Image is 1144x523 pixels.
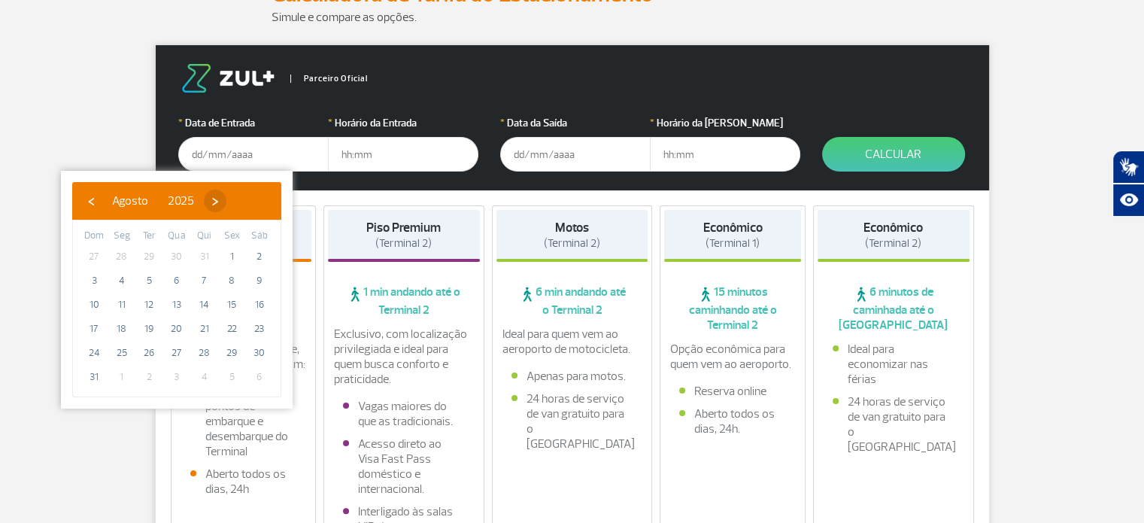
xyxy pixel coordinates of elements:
label: Data de Entrada [178,115,329,131]
span: 4 [110,269,134,293]
span: 1 min andando até o Terminal 2 [328,284,480,318]
span: 19 [137,317,161,341]
bs-datepicker-navigation-view: ​ ​ ​ [80,191,226,206]
bs-datepicker-container: calendar [61,171,293,409]
span: 6 [247,365,272,389]
span: 1 [110,365,134,389]
span: 21 [193,317,217,341]
span: 9 [247,269,272,293]
th: weekday [190,228,218,245]
button: 2025 [158,190,204,212]
th: weekday [108,228,136,245]
span: 8 [220,269,244,293]
span: 30 [247,341,272,365]
th: weekday [218,228,246,245]
span: 2 [247,245,272,269]
button: › [204,190,226,212]
span: 23 [247,317,272,341]
span: 1 [220,245,244,269]
th: weekday [163,228,191,245]
span: (Terminal 2) [865,236,921,251]
span: 31 [82,365,106,389]
span: 6 min andando até o Terminal 2 [496,284,648,318]
li: Aberto todos os dias, 24h [190,467,297,497]
input: dd/mm/aaaa [500,137,651,172]
p: Simule e compare as opções. [272,8,873,26]
p: Exclusivo, com localização privilegiada e ideal para quem busca conforto e praticidade. [334,327,474,387]
th: weekday [80,228,108,245]
span: 20 [165,317,189,341]
span: 31 [193,245,217,269]
li: 24 horas de serviço de van gratuito para o [GEOGRAPHIC_DATA] [833,394,954,455]
span: (Terminal 2) [544,236,600,251]
span: 18 [110,317,134,341]
li: Reserva online [679,384,786,399]
span: 2025 [168,193,194,208]
span: 14 [193,293,217,317]
span: (Terminal 2) [375,236,432,251]
span: (Terminal 1) [706,236,760,251]
p: Ideal para quem vem ao aeroporto de motocicleta. [502,327,642,357]
span: 7 [193,269,217,293]
button: Agosto [102,190,158,212]
span: 13 [165,293,189,317]
li: Aberto todos os dias, 24h. [679,406,786,436]
p: Opção econômica para quem vem ao aeroporto. [670,342,795,372]
span: 6 minutos de caminhada até o [GEOGRAPHIC_DATA] [818,284,970,333]
span: 6 [165,269,189,293]
strong: Piso Premium [366,220,441,236]
button: Abrir tradutor de língua de sinais. [1112,151,1144,184]
li: Apenas para motos. [511,369,633,384]
span: 15 minutos caminhando até o Terminal 2 [664,284,801,333]
label: Horário da [PERSON_NAME] [650,115,800,131]
span: Parceiro Oficial [290,74,368,83]
span: 3 [82,269,106,293]
li: 24 horas de serviço de van gratuito para o [GEOGRAPHIC_DATA] [511,391,633,452]
li: Ideal para economizar nas férias [833,342,954,387]
span: 5 [137,269,161,293]
span: 10 [82,293,106,317]
span: 28 [110,245,134,269]
span: 28 [193,341,217,365]
span: 27 [82,245,106,269]
span: 16 [247,293,272,317]
span: 26 [137,341,161,365]
span: 24 [82,341,106,365]
button: ‹ [80,190,102,212]
span: 2 [137,365,161,389]
strong: Econômico [863,220,923,236]
span: 27 [165,341,189,365]
span: 29 [137,245,161,269]
li: Acesso direto ao Visa Fast Pass doméstico e internacional. [343,436,465,497]
span: Agosto [112,193,148,208]
span: 22 [220,317,244,341]
strong: Econômico [703,220,763,236]
span: 11 [110,293,134,317]
span: 29 [220,341,244,365]
button: Calcular [822,137,965,172]
strong: Motos [555,220,589,236]
label: Data da Saída [500,115,651,131]
label: Horário da Entrada [328,115,478,131]
span: 12 [137,293,161,317]
span: 15 [220,293,244,317]
span: 3 [165,365,189,389]
span: 4 [193,365,217,389]
span: 25 [110,341,134,365]
li: Fácil acesso aos pontos de embarque e desembarque do Terminal [190,384,297,459]
input: hh:mm [328,137,478,172]
th: weekday [245,228,273,245]
span: 5 [220,365,244,389]
button: Abrir recursos assistivos. [1112,184,1144,217]
span: 17 [82,317,106,341]
img: logo-zul.png [178,64,278,93]
li: Vagas maiores do que as tradicionais. [343,399,465,429]
th: weekday [135,228,163,245]
input: dd/mm/aaaa [178,137,329,172]
span: 30 [165,245,189,269]
input: hh:mm [650,137,800,172]
div: Plugin de acessibilidade da Hand Talk. [1112,151,1144,217]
